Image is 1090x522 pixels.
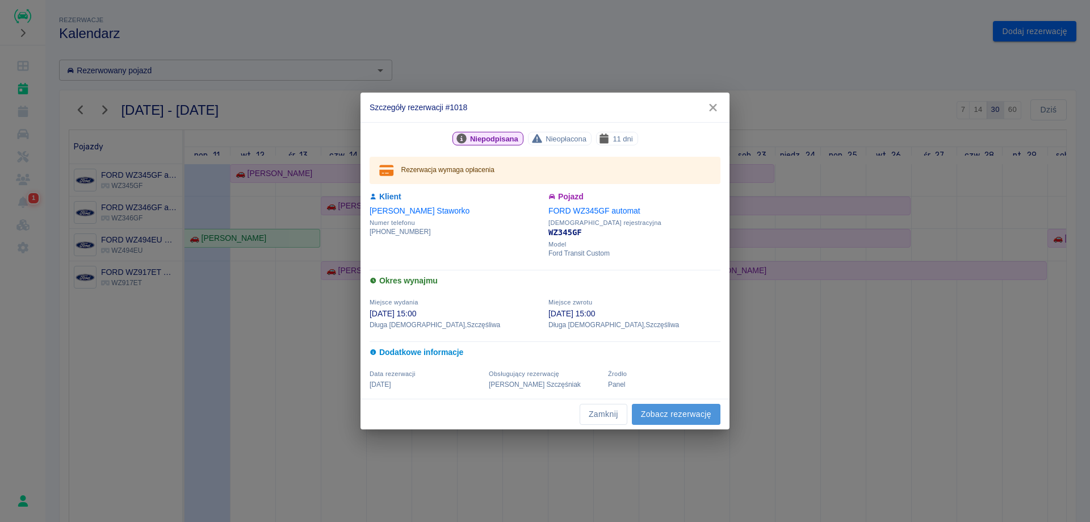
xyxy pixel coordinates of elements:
a: Zobacz rezerwację [632,404,720,425]
span: Data rezerwacji [370,370,416,377]
h6: Okres wynajmu [370,275,720,287]
p: Długa [DEMOGRAPHIC_DATA] , Szczęśliwa [370,320,542,330]
button: Zamknij [580,404,627,425]
span: Żrodło [608,370,627,377]
a: FORD WZ345GF automat [548,206,640,215]
span: Miejsce zwrotu [548,299,592,306]
h6: Dodatkowe informacje [370,346,720,358]
p: [PHONE_NUMBER] [370,227,542,237]
span: Numer telefonu [370,219,542,227]
p: Długa [DEMOGRAPHIC_DATA] , Szczęśliwa [548,320,720,330]
span: 11 dni [608,133,637,145]
p: [DATE] 15:00 [548,308,720,320]
h6: Pojazd [548,191,720,203]
p: [DATE] [370,379,482,390]
p: [DATE] 15:00 [370,308,542,320]
p: WZ345GF [548,227,720,239]
span: Miejsce wydania [370,299,418,306]
span: Niepodpisana [466,133,523,145]
span: Model [548,241,720,248]
a: [PERSON_NAME] Staworko [370,206,469,215]
p: [PERSON_NAME] Szczęśniak [489,379,601,390]
div: Rezerwacja wymaga opłacenia [401,160,494,181]
span: Obsługujący rezerwację [489,370,559,377]
h6: Klient [370,191,542,203]
p: Panel [608,379,720,390]
h2: Szczegóły rezerwacji #1018 [360,93,730,122]
p: Ford Transit Custom [548,248,720,258]
span: Nieopłacona [541,133,591,145]
span: [DEMOGRAPHIC_DATA] rejestracyjna [548,219,720,227]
